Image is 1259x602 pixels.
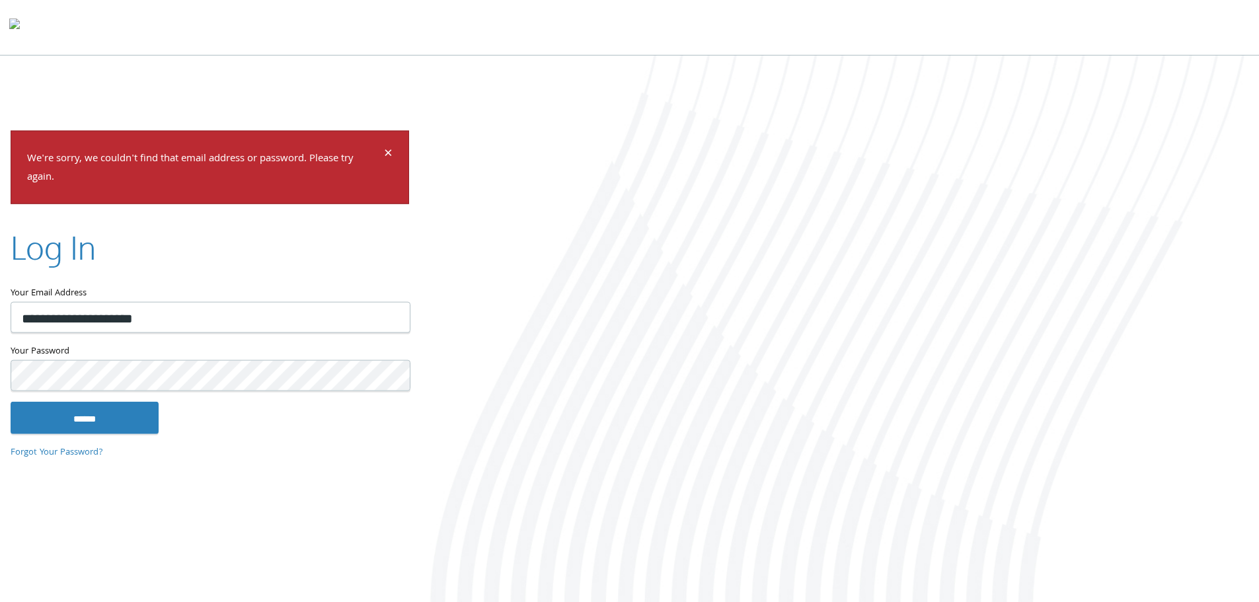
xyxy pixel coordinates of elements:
[11,225,96,270] h2: Log In
[27,149,382,188] p: We're sorry, we couldn't find that email address or password. Please try again.
[11,344,409,360] label: Your Password
[384,141,393,167] span: ×
[11,445,103,459] a: Forgot Your Password?
[9,14,20,40] img: todyl-logo-dark.svg
[384,147,393,163] button: Dismiss alert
